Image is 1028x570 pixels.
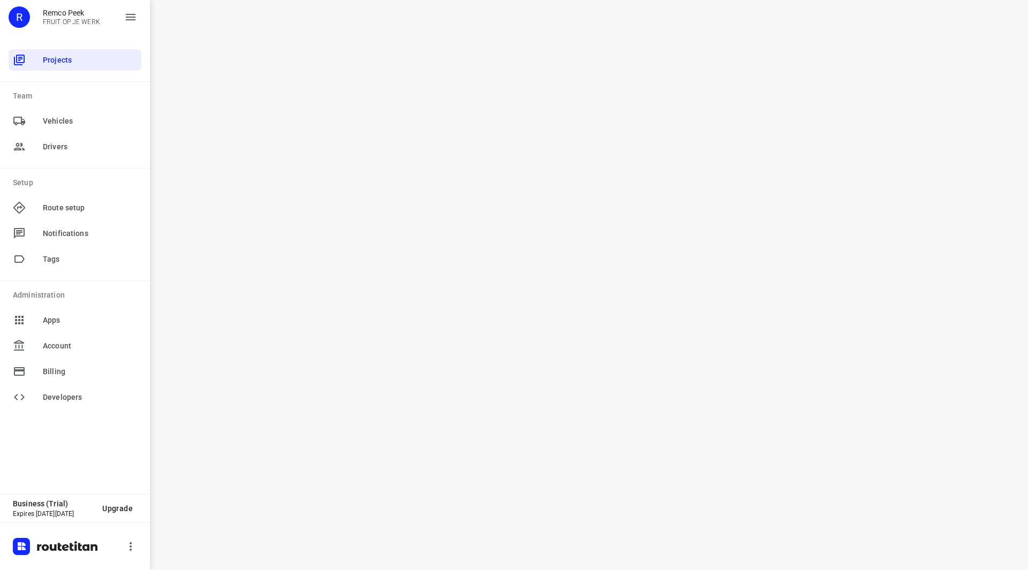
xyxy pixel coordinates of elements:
[13,290,141,301] p: Administration
[9,248,141,270] div: Tags
[43,141,137,153] span: Drivers
[102,504,133,513] span: Upgrade
[13,499,94,508] p: Business (Trial)
[43,366,137,377] span: Billing
[9,309,141,331] div: Apps
[43,340,137,352] span: Account
[43,18,100,26] p: FRUIT OP JE WERK
[9,386,141,408] div: Developers
[9,197,141,218] div: Route setup
[43,254,137,265] span: Tags
[13,510,94,518] p: Expires [DATE][DATE]
[9,223,141,244] div: Notifications
[9,6,30,28] div: R
[43,202,137,214] span: Route setup
[43,392,137,403] span: Developers
[9,110,141,132] div: Vehicles
[94,499,141,518] button: Upgrade
[9,335,141,356] div: Account
[43,55,137,66] span: Projects
[9,136,141,157] div: Drivers
[13,177,141,188] p: Setup
[9,49,141,71] div: Projects
[13,90,141,102] p: Team
[43,9,100,17] p: Remco Peek
[43,228,137,239] span: Notifications
[43,116,137,127] span: Vehicles
[9,361,141,382] div: Billing
[43,315,137,326] span: Apps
